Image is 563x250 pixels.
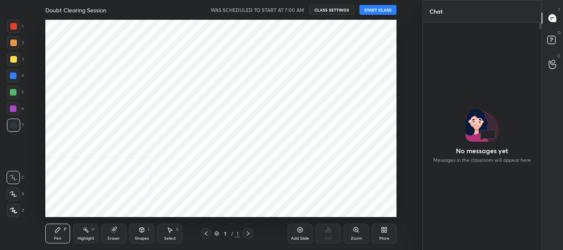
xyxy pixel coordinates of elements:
div: 5 [7,86,24,99]
div: 1 [7,20,23,33]
div: Select [164,236,176,241]
h4: Doubt Clearing Session [45,6,106,14]
div: 7 [7,119,24,132]
div: 3 [7,53,24,66]
p: G [557,53,561,59]
div: 6 [7,102,24,115]
div: Z [7,204,24,217]
p: D [558,30,561,36]
div: / [231,231,233,236]
div: Eraser [108,236,120,241]
div: H [91,227,94,231]
div: 1 [221,231,229,236]
div: P [64,227,66,231]
div: 1 [235,230,240,237]
div: 2 [7,36,24,49]
div: More [379,236,389,241]
button: CLASS SETTINGS [309,5,354,15]
button: START CLASS [359,5,396,15]
div: 4 [7,69,24,82]
div: L [148,227,150,231]
div: Add Slide [291,236,309,241]
div: S [176,227,178,231]
p: Chat [423,0,449,22]
p: T [558,7,561,13]
div: Highlight [77,236,94,241]
div: Pen [54,236,61,241]
div: Shapes [135,236,149,241]
div: Zoom [351,236,362,241]
div: C [7,171,24,184]
div: X [7,187,24,201]
h5: WAS SCHEDULED TO START AT 7:00 AM [211,6,304,14]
